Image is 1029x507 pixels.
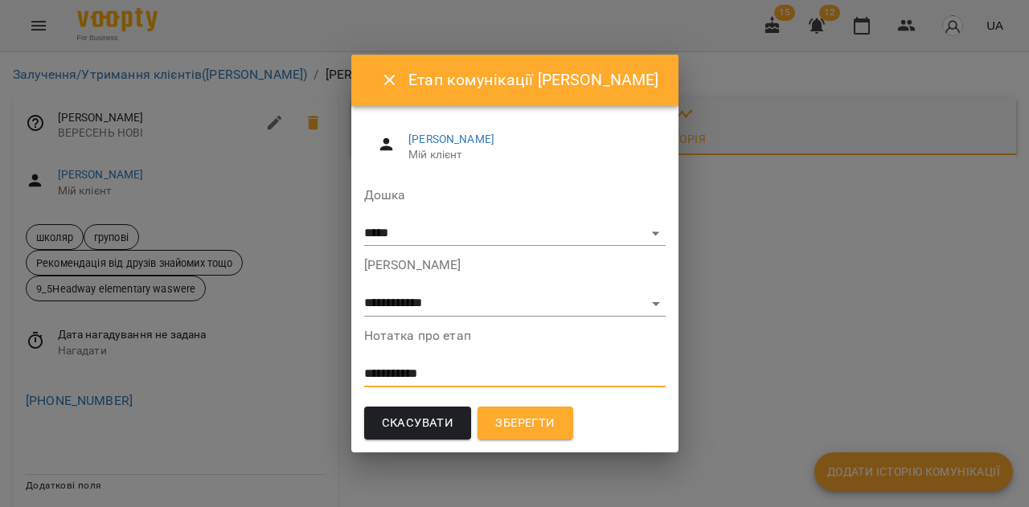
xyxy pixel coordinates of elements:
button: Зберегти [478,407,572,440]
span: Зберегти [495,413,555,434]
span: Мій клієнт [408,147,652,163]
span: Скасувати [382,413,454,434]
button: Скасувати [364,407,472,440]
a: [PERSON_NAME] [408,133,494,145]
h6: Етап комунікації [PERSON_NAME] [408,67,658,92]
label: Нотатка про етап [364,329,666,342]
label: [PERSON_NAME] [364,259,666,272]
button: Close [371,61,409,100]
label: Дошка [364,189,666,202]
